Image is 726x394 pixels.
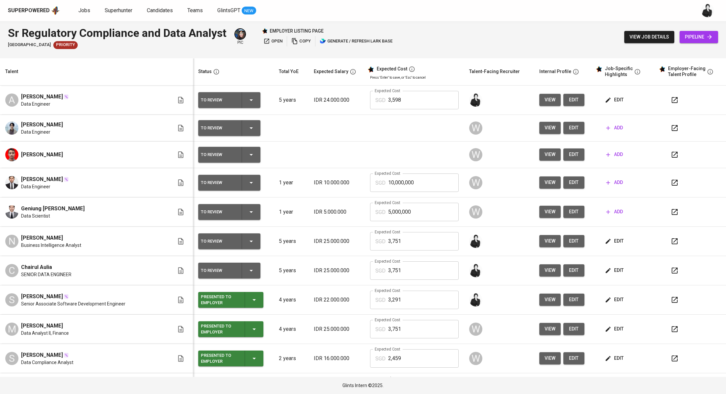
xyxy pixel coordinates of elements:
[563,176,584,189] button: edit
[201,208,236,216] div: To Review
[469,93,482,107] img: medwi@glints.com
[201,150,236,159] div: To Review
[198,263,260,278] button: To Review
[569,296,579,304] span: edit
[187,7,204,15] a: Teams
[563,264,584,276] a: edit
[198,92,260,108] button: To Review
[21,301,125,307] span: Senior Associate Software Development Engineer
[375,96,386,104] p: SGD
[630,33,669,41] span: view job details
[5,67,18,76] div: Talent
[217,7,240,13] span: GlintsGPT
[64,294,69,299] img: magic_wand.svg
[604,206,626,218] button: add
[604,264,626,276] button: edit
[21,330,69,336] span: Data Analyst II, Finance
[539,148,561,161] button: view
[604,148,626,161] button: add
[198,321,263,337] button: Presented to Employer
[375,355,386,363] p: SGD
[375,208,386,216] p: SGD
[314,179,360,187] p: IDR 10.000.000
[21,293,63,301] span: [PERSON_NAME]
[604,176,626,189] button: add
[198,147,260,163] button: To Review
[624,31,674,43] button: view job details
[8,6,60,15] a: Superpoweredapp logo
[539,323,561,335] button: view
[5,293,18,306] div: S
[201,322,239,336] div: Presented to Employer
[279,96,303,104] p: 5 years
[680,31,718,43] a: pipeline
[201,178,236,187] div: To Review
[314,267,360,275] p: IDR 25.000.000
[375,296,386,304] p: SGD
[314,96,360,104] p: IDR 24.000.000
[539,122,561,134] button: view
[5,323,18,336] div: M
[279,67,299,76] div: Total YoE
[604,323,626,335] button: edit
[563,323,584,335] button: edit
[569,208,579,216] span: edit
[242,8,256,14] span: NEW
[314,237,360,245] p: IDR 25.000.000
[8,7,50,14] div: Superpowered
[279,237,303,245] p: 5 years
[5,148,18,161] img: adam aditama
[53,42,78,48] span: Priority
[539,294,561,306] button: view
[217,7,256,15] a: GlintsGPT NEW
[606,150,623,159] span: add
[201,96,236,104] div: To Review
[375,179,386,187] p: SGD
[606,266,624,275] span: edit
[21,213,50,219] span: Data Scientist
[147,7,174,15] a: Candidates
[21,351,63,359] span: [PERSON_NAME]
[569,325,579,333] span: edit
[545,96,555,104] span: view
[604,122,626,134] button: add
[198,204,260,220] button: To Review
[545,208,555,216] span: view
[270,28,324,34] p: employer listing page
[8,42,51,48] span: [GEOGRAPHIC_DATA]
[279,355,303,362] p: 2 years
[8,25,227,41] div: Sr Regulatory Compliance and Data Analyst
[563,206,584,218] a: edit
[21,93,63,101] span: [PERSON_NAME]
[563,148,584,161] a: edit
[539,176,561,189] button: view
[370,75,459,80] p: Press 'Enter' to save, or 'Esc' to cancel
[64,177,69,182] img: magic_wand.svg
[314,296,360,304] p: IDR 22.000.000
[545,325,555,333] span: view
[545,237,555,245] span: view
[606,178,623,187] span: add
[569,237,579,245] span: edit
[105,7,134,15] a: Superhunter
[606,124,623,132] span: add
[234,28,246,45] div: pic
[51,6,60,15] img: app logo
[563,352,584,364] button: edit
[21,271,71,278] span: SENIOR DATA ENGINEER
[563,235,584,247] button: edit
[569,178,579,187] span: edit
[545,178,555,187] span: view
[21,359,73,366] span: Data Compliance Analyst
[21,183,50,190] span: Data Engineer
[78,7,92,15] a: Jobs
[21,263,52,271] span: Chairul Aulia
[545,150,555,159] span: view
[21,205,85,213] span: Geniung [PERSON_NAME]
[5,352,18,365] div: S
[569,266,579,275] span: edit
[606,354,624,362] span: edit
